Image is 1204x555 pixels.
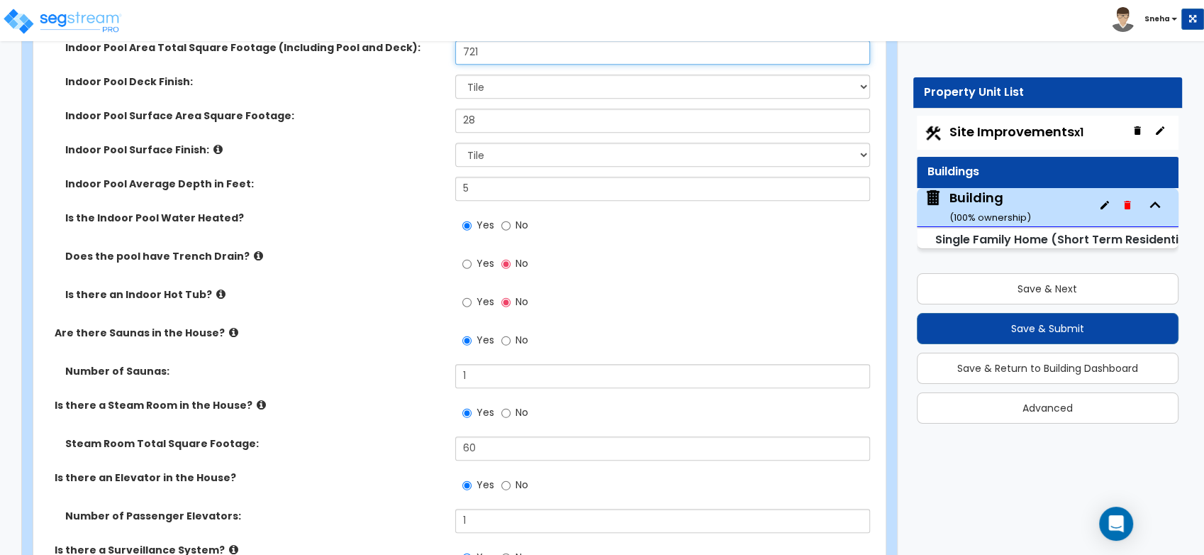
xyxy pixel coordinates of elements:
[515,218,528,232] span: No
[65,436,445,451] label: Steam Room Total Square Footage:
[55,326,445,340] label: Are there Saunas in the House?
[2,7,123,35] img: logo_pro_r.png
[1099,507,1133,541] div: Open Intercom Messenger
[65,40,445,55] label: Indoor Pool Area Total Square Footage (Including Pool and Deck):
[476,405,494,419] span: Yes
[501,333,511,348] input: No
[949,211,1031,224] small: ( 100 % ownership)
[1074,125,1083,140] small: x1
[924,84,1172,101] div: Property Unit List
[257,400,266,410] i: click for more info!
[501,295,511,310] input: No
[462,256,472,272] input: Yes
[462,295,472,310] input: Yes
[924,124,942,143] img: Construction.png
[462,218,472,233] input: Yes
[476,478,494,492] span: Yes
[515,295,528,309] span: No
[927,164,1169,180] div: Buildings
[462,405,472,421] input: Yes
[917,353,1179,384] button: Save & Return to Building Dashboard
[917,392,1179,424] button: Advanced
[65,364,445,378] label: Number of Saunas:
[216,289,225,300] i: click for more info!
[917,273,1179,304] button: Save & Next
[501,218,511,233] input: No
[65,109,445,123] label: Indoor Pool Surface Area Square Footage:
[501,405,511,421] input: No
[949,123,1083,141] span: Site Improvements
[462,478,472,493] input: Yes
[1110,7,1135,32] img: avatar.png
[476,333,494,347] span: Yes
[476,218,494,232] span: Yes
[501,478,511,493] input: No
[229,544,238,555] i: click for more info!
[515,256,528,270] span: No
[515,405,528,419] span: No
[462,333,472,348] input: Yes
[515,333,528,347] span: No
[917,313,1179,344] button: Save & Submit
[924,189,942,207] img: building.svg
[65,143,445,157] label: Indoor Pool Surface Finish:
[55,471,445,485] label: Is there an Elevator in the House?
[476,256,494,270] span: Yes
[65,211,445,225] label: Is the Indoor Pool Water Heated?
[515,478,528,492] span: No
[65,509,445,523] label: Number of Passenger Elevators:
[1144,13,1170,24] b: Sneha
[924,189,1031,225] span: Building
[254,251,263,261] i: click for more info!
[949,189,1031,225] div: Building
[476,295,494,309] span: Yes
[55,398,445,412] label: Is there a Steam Room in the House?
[501,256,511,272] input: No
[229,327,238,338] i: click for more info!
[213,144,223,155] i: click for more info!
[65,287,445,302] label: Is there an Indoor Hot Tub?
[65,249,445,263] label: Does the pool have Trench Drain?
[65,177,445,191] label: Indoor Pool Average Depth in Feet:
[65,75,445,89] label: Indoor Pool Deck Finish:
